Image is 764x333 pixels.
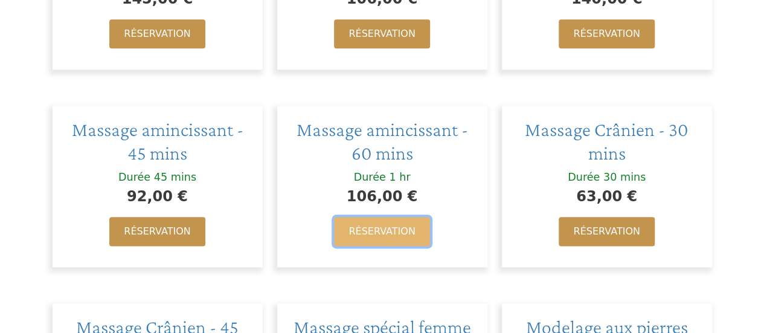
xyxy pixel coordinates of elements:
[289,185,475,208] div: 106,00 €
[603,170,646,184] div: 30 mins
[568,170,600,184] div: Durée
[109,19,205,48] a: Réservation
[334,19,429,48] a: Réservation
[525,118,689,163] a: Massage Crânien - 30 mins
[72,118,243,163] a: Massage amincissant - 45 mins
[354,170,386,184] div: Durée
[297,118,468,163] a: Massage amincissant - 60 mins
[109,217,205,246] a: Réservation
[334,217,429,246] a: Réservation
[118,170,150,184] div: Durée
[389,170,410,184] div: 1 hr
[65,185,251,208] div: 92,00 €
[559,217,654,246] a: Réservation
[154,170,196,184] div: 45 mins
[514,185,700,208] div: 63,00 €
[559,19,654,48] a: Réservation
